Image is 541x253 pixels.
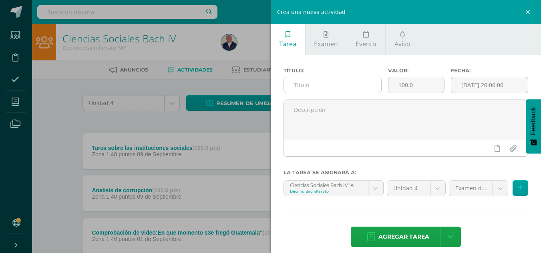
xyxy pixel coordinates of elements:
label: Valor: [388,68,444,74]
input: Fecha de entrega [451,77,528,93]
label: La tarea se asignará a: [284,169,529,175]
label: Título: [284,68,382,74]
input: Puntos máximos [388,77,444,93]
a: Tarea [271,24,305,55]
span: Examen de etapa 20 puntos (20.0%) [455,181,487,196]
a: Evento [347,24,385,55]
button: Feedback - Mostrar encuesta [526,99,541,153]
input: Título [284,77,381,93]
span: Aviso [394,40,410,48]
a: Unidad 4 [387,181,445,196]
div: Ciencias Sociales Bach IV 'A' [290,181,362,188]
span: Evento [356,40,376,48]
span: Unidad 4 [393,181,424,196]
div: Décimo Bachillerato [290,188,362,194]
a: Aviso [386,24,419,55]
span: Examen [314,40,338,48]
span: Agregar tarea [378,227,429,247]
label: Fecha: [451,68,528,74]
span: Tarea [279,40,296,48]
span: Feedback [530,107,537,135]
a: Examen [306,24,347,55]
a: Examen de etapa 20 puntos (20.0%) [449,181,508,196]
a: Ciencias Sociales Bach IV 'A'Décimo Bachillerato [284,181,383,196]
